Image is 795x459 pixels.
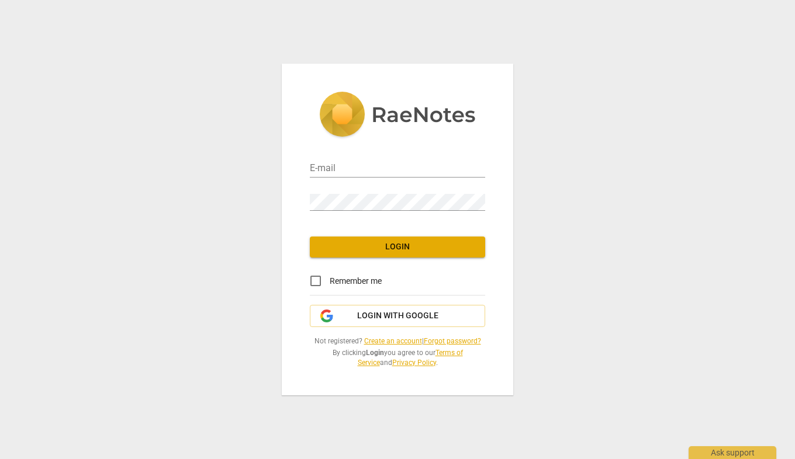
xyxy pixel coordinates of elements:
span: Remember me [330,275,382,287]
button: Login [310,237,485,258]
span: Login [319,241,476,253]
span: Login with Google [357,310,438,322]
div: Ask support [689,446,776,459]
span: By clicking you agree to our and . [310,348,485,367]
a: Create an account [364,337,422,345]
a: Terms of Service [358,349,463,367]
img: 5ac2273c67554f335776073100b6d88f.svg [319,92,476,140]
a: Privacy Policy [392,359,436,367]
a: Forgot password? [424,337,481,345]
span: Not registered? | [310,336,485,346]
b: Login [366,349,384,357]
button: Login with Google [310,305,485,327]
